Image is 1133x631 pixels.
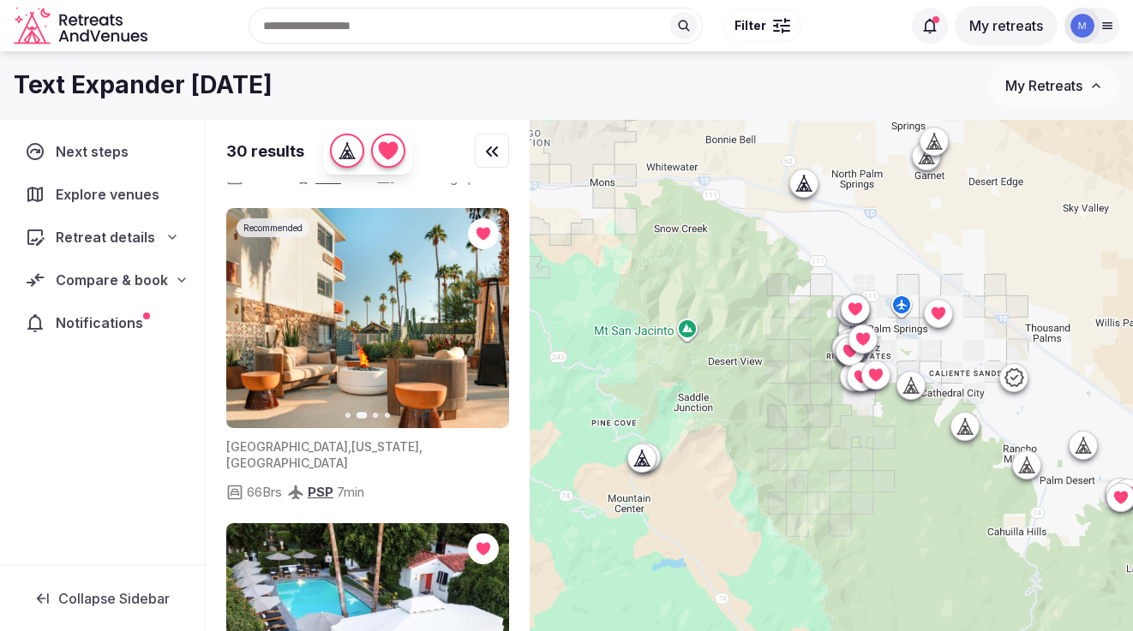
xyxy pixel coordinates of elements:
span: , [348,439,351,454]
button: Go to slide 3 [373,413,378,418]
a: Next steps [14,134,190,170]
span: Notifications [56,313,150,333]
img: Featured image for venue [226,208,509,428]
button: Go to slide 1 [345,413,351,418]
button: My retreats [955,6,1058,45]
a: Visit the homepage [14,7,151,45]
div: Recommended [237,218,309,237]
span: Filter [734,17,766,34]
span: Explore venues [56,184,166,205]
button: Filter [723,9,801,42]
span: Retreat details [56,227,155,247]
span: PSP [315,170,341,186]
span: [GEOGRAPHIC_DATA] [226,455,348,470]
a: My retreats [955,17,1058,34]
span: , [419,439,423,454]
span: 7 min [337,483,364,501]
div: 30 results [226,140,304,162]
span: Recommended [243,222,303,234]
button: Collapse Sidebar [14,580,190,617]
button: Go to slide 4 [385,413,390,418]
span: Collapse Sidebar [58,590,170,607]
a: Explore venues [14,176,190,212]
a: Notifications [14,305,190,341]
button: My Retreats [989,64,1119,107]
h1: Text Expander [DATE] [14,68,273,102]
span: [US_STATE] [351,439,419,454]
span: Compare & book [56,270,168,290]
span: My Retreats [1005,77,1082,94]
svg: Retreats and Venues company logo [14,7,151,45]
button: Go to slide 2 [357,412,368,419]
span: 66 Brs [247,483,282,501]
span: PSP [308,484,333,500]
span: Next steps [56,141,135,162]
span: [GEOGRAPHIC_DATA] [226,439,348,454]
img: Marcie Arvelo [1070,14,1094,38]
